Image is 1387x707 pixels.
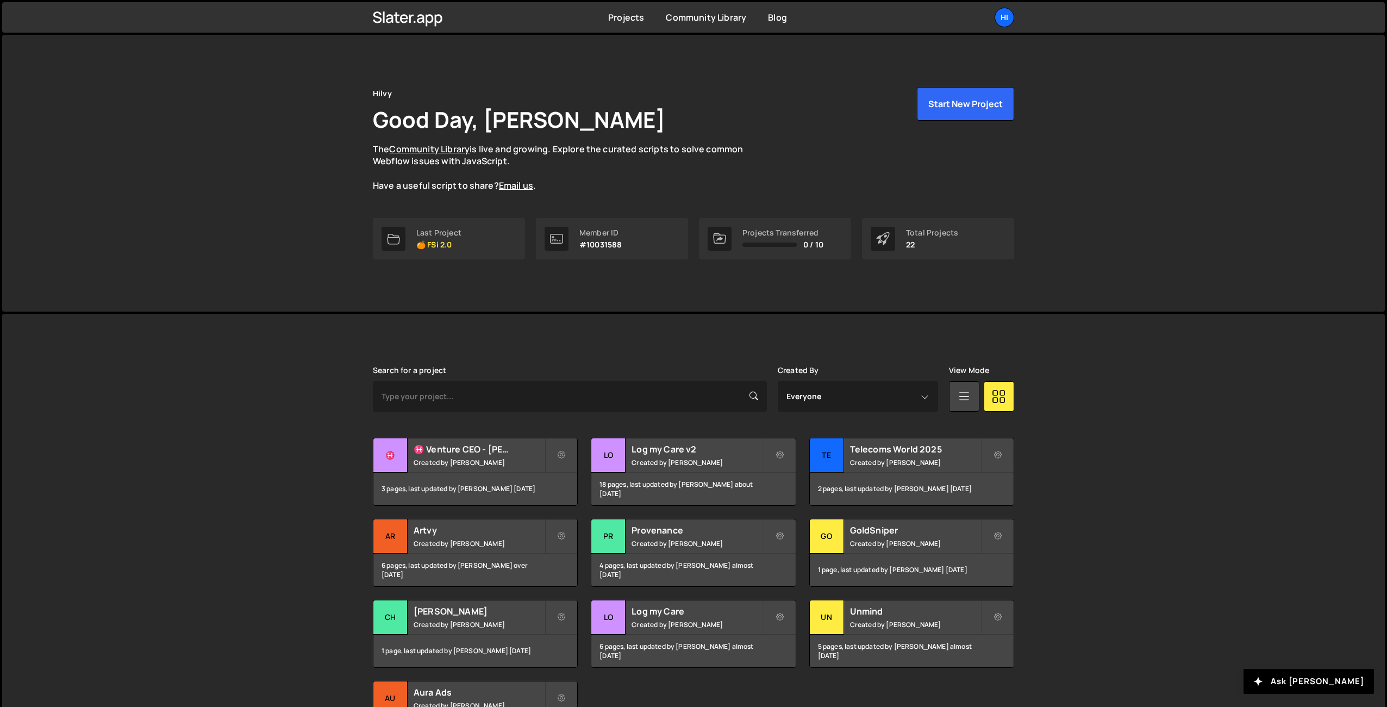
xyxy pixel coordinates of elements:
[810,519,844,554] div: Go
[608,11,644,23] a: Projects
[632,458,763,467] small: Created by [PERSON_NAME]
[373,143,764,192] p: The is live and growing. Explore the curated scripts to solve common Webflow issues with JavaScri...
[416,228,461,237] div: Last Project
[778,366,819,375] label: Created By
[414,458,545,467] small: Created by [PERSON_NAME]
[810,600,844,635] div: Un
[373,104,665,134] h1: Good Day, [PERSON_NAME]
[373,438,408,473] div: ♓
[373,366,446,375] label: Search for a project
[591,600,796,668] a: Lo Log my Care Created by [PERSON_NAME] 6 pages, last updated by [PERSON_NAME] almost [DATE]
[850,458,981,467] small: Created by [PERSON_NAME]
[809,519,1014,587] a: Go GoldSniper Created by [PERSON_NAME] 1 page, last updated by [PERSON_NAME] [DATE]
[414,605,545,617] h2: [PERSON_NAME]
[906,240,958,249] p: 22
[1244,669,1374,694] button: Ask [PERSON_NAME]
[414,686,545,698] h2: Aura Ads
[632,443,763,455] h2: Log my Care v2
[666,11,746,23] a: Community Library
[414,539,545,548] small: Created by [PERSON_NAME]
[373,473,577,505] div: 3 pages, last updated by [PERSON_NAME] [DATE]
[742,228,823,237] div: Projects Transferred
[579,228,622,237] div: Member ID
[949,366,989,375] label: View Mode
[373,381,767,412] input: Type your project...
[810,438,844,473] div: Te
[373,519,578,587] a: Ar Artvy Created by [PERSON_NAME] 6 pages, last updated by [PERSON_NAME] over [DATE]
[373,218,525,259] a: Last Project 🍊 FSi 2.0
[850,539,981,548] small: Created by [PERSON_NAME]
[632,524,763,536] h2: Provenance
[810,473,1014,505] div: 2 pages, last updated by [PERSON_NAME] [DATE]
[591,600,626,635] div: Lo
[632,539,763,548] small: Created by [PERSON_NAME]
[810,554,1014,586] div: 1 page, last updated by [PERSON_NAME] [DATE]
[373,600,578,668] a: Ch [PERSON_NAME] Created by [PERSON_NAME] 1 page, last updated by [PERSON_NAME] [DATE]
[591,635,795,667] div: 6 pages, last updated by [PERSON_NAME] almost [DATE]
[850,443,981,455] h2: Telecoms World 2025
[591,438,626,473] div: Lo
[850,524,981,536] h2: GoldSniper
[373,438,578,506] a: ♓ ♓ Venture CEO - [PERSON_NAME] Created by [PERSON_NAME] 3 pages, last updated by [PERSON_NAME] [...
[591,554,795,586] div: 4 pages, last updated by [PERSON_NAME] almost [DATE]
[414,620,545,629] small: Created by [PERSON_NAME]
[416,240,461,249] p: 🍊 FSi 2.0
[995,8,1014,27] a: Hi
[591,438,796,506] a: Lo Log my Care v2 Created by [PERSON_NAME] 18 pages, last updated by [PERSON_NAME] about [DATE]
[906,228,958,237] div: Total Projects
[373,87,392,100] div: Hilvy
[414,524,545,536] h2: Artvy
[373,519,408,554] div: Ar
[809,600,1014,668] a: Un Unmind Created by [PERSON_NAME] 5 pages, last updated by [PERSON_NAME] almost [DATE]
[803,240,823,249] span: 0 / 10
[591,519,626,554] div: Pr
[499,179,533,191] a: Email us
[389,143,470,155] a: Community Library
[414,443,545,455] h2: ♓ Venture CEO - [PERSON_NAME]
[591,519,796,587] a: Pr Provenance Created by [PERSON_NAME] 4 pages, last updated by [PERSON_NAME] almost [DATE]
[917,87,1014,121] button: Start New Project
[632,605,763,617] h2: Log my Care
[373,554,577,586] div: 6 pages, last updated by [PERSON_NAME] over [DATE]
[591,473,795,505] div: 18 pages, last updated by [PERSON_NAME] about [DATE]
[810,635,1014,667] div: 5 pages, last updated by [PERSON_NAME] almost [DATE]
[373,635,577,667] div: 1 page, last updated by [PERSON_NAME] [DATE]
[579,240,622,249] p: #10031588
[373,600,408,635] div: Ch
[768,11,787,23] a: Blog
[850,620,981,629] small: Created by [PERSON_NAME]
[809,438,1014,506] a: Te Telecoms World 2025 Created by [PERSON_NAME] 2 pages, last updated by [PERSON_NAME] [DATE]
[850,605,981,617] h2: Unmind
[632,620,763,629] small: Created by [PERSON_NAME]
